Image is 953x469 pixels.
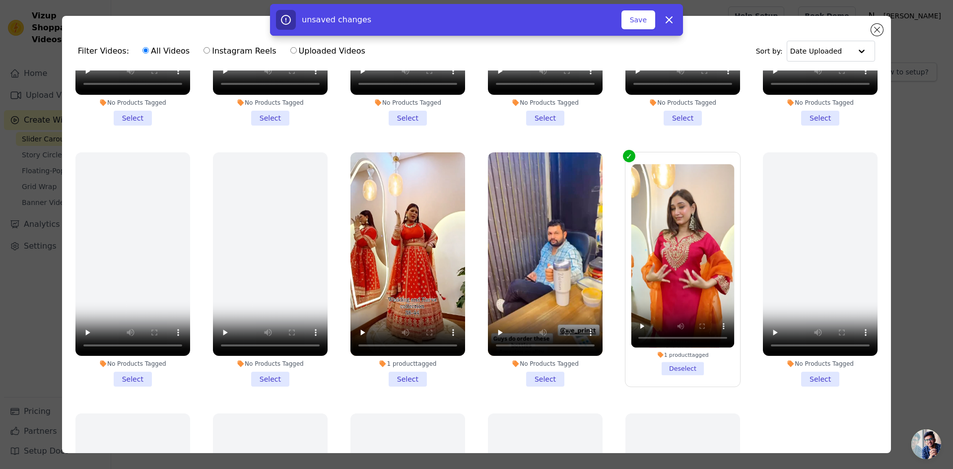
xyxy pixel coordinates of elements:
[763,99,878,107] div: No Products Tagged
[75,99,190,107] div: No Products Tagged
[290,45,366,58] label: Uploaded Videos
[350,99,465,107] div: No Products Tagged
[75,360,190,368] div: No Products Tagged
[621,10,655,29] button: Save
[213,360,328,368] div: No Products Tagged
[302,15,371,24] span: unsaved changes
[142,45,190,58] label: All Videos
[488,99,603,107] div: No Products Tagged
[631,351,735,358] div: 1 product tagged
[213,99,328,107] div: No Products Tagged
[350,360,465,368] div: 1 product tagged
[625,99,740,107] div: No Products Tagged
[911,429,941,459] div: Open chat
[78,40,371,63] div: Filter Videos:
[203,45,276,58] label: Instagram Reels
[763,360,878,368] div: No Products Tagged
[488,360,603,368] div: No Products Tagged
[756,41,876,62] div: Sort by:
